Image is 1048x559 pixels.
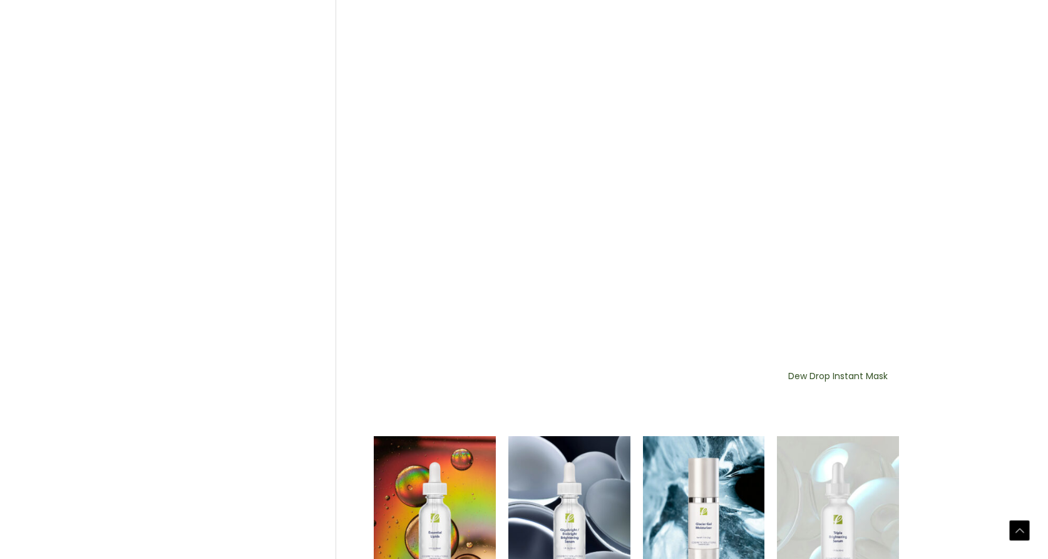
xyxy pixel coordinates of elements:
[788,370,888,399] a: Dew Drop Instant Mask
[788,370,888,394] h2: Dew Drop Instant Mask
